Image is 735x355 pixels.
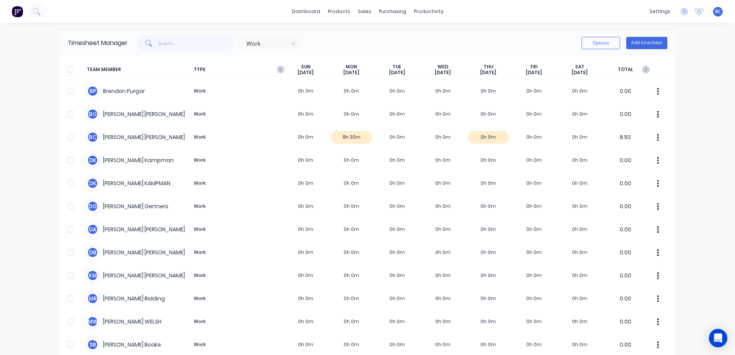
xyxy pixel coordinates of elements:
[626,37,667,49] button: Add timesheet
[389,70,405,76] span: [DATE]
[572,70,588,76] span: [DATE]
[715,8,721,15] span: BC
[602,64,648,76] span: TOTAL
[437,64,448,70] span: WED
[158,35,233,51] input: Search...
[645,6,674,17] div: settings
[191,64,283,76] span: TYPE
[288,6,324,17] a: dashboard
[392,64,401,70] span: TUE
[575,64,584,70] span: SAT
[410,6,447,17] div: productivity
[298,70,314,76] span: [DATE]
[346,64,357,70] span: MON
[435,70,451,76] span: [DATE]
[87,64,191,76] span: TEAM MEMBER
[526,70,542,76] span: [DATE]
[324,6,354,17] div: products
[709,329,727,347] div: Open Intercom Messenger
[375,6,410,17] div: purchasing
[301,64,311,70] span: SUN
[582,37,620,49] button: Options
[68,38,128,48] div: Timesheet Manager
[343,70,359,76] span: [DATE]
[530,64,538,70] span: FRI
[354,6,375,17] div: sales
[484,64,493,70] span: THU
[480,70,496,76] span: [DATE]
[12,6,23,17] img: Factory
